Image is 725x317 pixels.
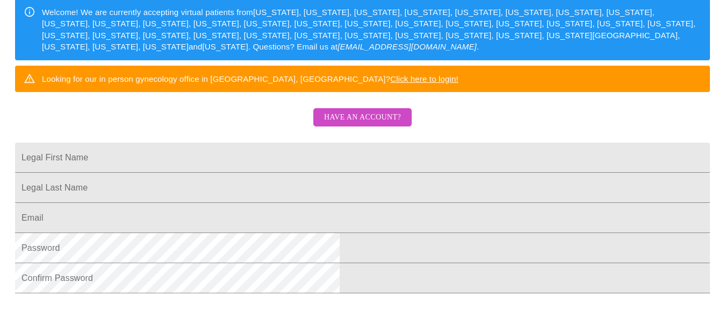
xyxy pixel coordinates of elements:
a: Have an account? [311,120,414,129]
a: Click here to login! [390,74,458,83]
div: Welcome! We are currently accepting virtual patients from [US_STATE], [US_STATE], [US_STATE], [US... [42,2,701,57]
em: [EMAIL_ADDRESS][DOMAIN_NAME] [338,42,477,51]
div: Looking for our in person gynecology office in [GEOGRAPHIC_DATA], [GEOGRAPHIC_DATA]? [42,69,458,89]
button: Have an account? [313,108,412,127]
span: Have an account? [324,111,401,124]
